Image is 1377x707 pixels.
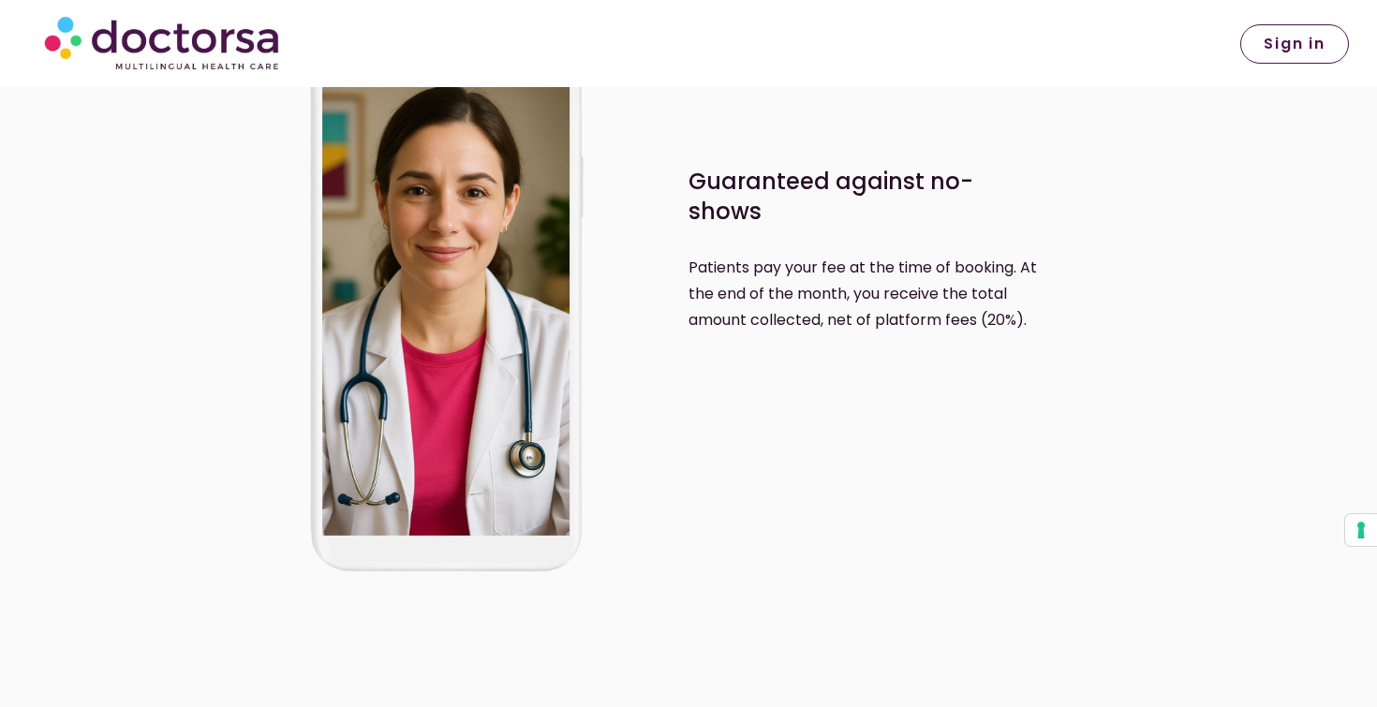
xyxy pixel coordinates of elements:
[1264,37,1325,52] span: Sign in
[1240,24,1349,64] a: Sign in
[688,167,1031,227] p: Guaranteed against no-shows
[688,255,1061,333] p: Patients pay your fee at the time of booking. At the end of the month, you receive the total amou...
[1345,514,1377,546] button: Your consent preferences for tracking technologies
